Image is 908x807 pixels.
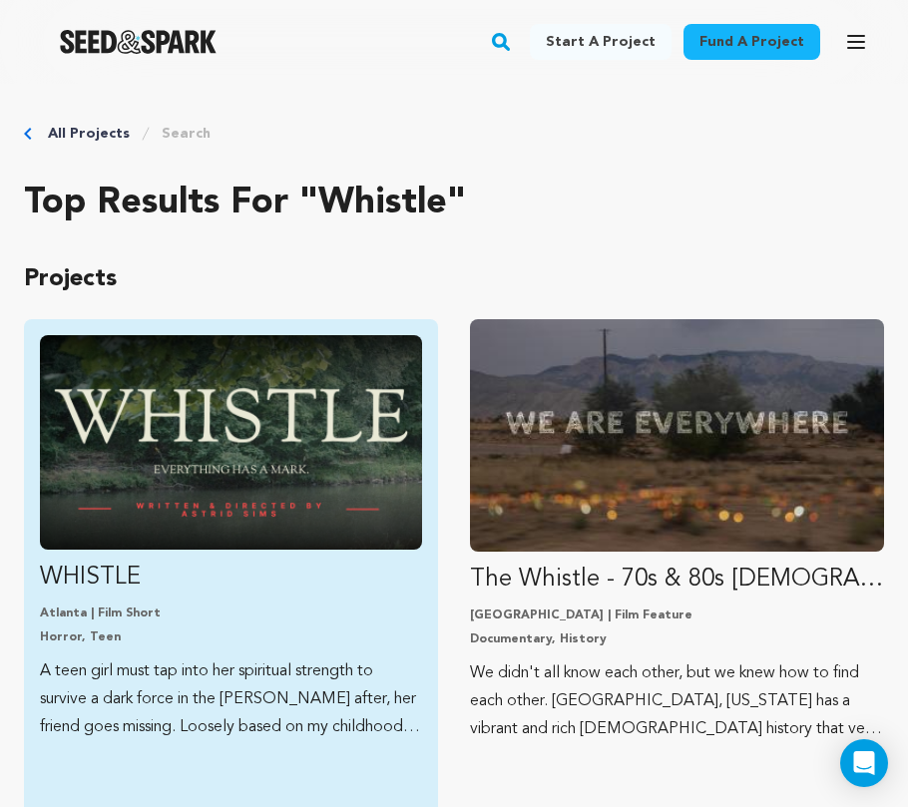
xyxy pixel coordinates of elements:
p: Atlanta | Film Short [40,605,422,621]
a: Seed&Spark Homepage [60,30,217,54]
div: Open Intercom Messenger [840,739,888,787]
p: Horror, Teen [40,629,422,645]
a: Fund WHISTLE [40,335,422,741]
a: Fund a project [683,24,820,60]
p: [GEOGRAPHIC_DATA] | Film Feature [470,607,884,623]
p: WHISTLE [40,562,422,594]
a: Start a project [530,24,672,60]
h2: Top results for "whistle" [24,184,884,223]
a: Fund The Whistle - 70s &amp; 80s lesbian youth in Albuquerque, New Mexico [470,319,884,743]
p: The Whistle - 70s & 80s [DEMOGRAPHIC_DATA] youth in [GEOGRAPHIC_DATA], [US_STATE] [470,564,884,596]
div: Breadcrumb [24,124,884,144]
p: A teen girl must tap into her spiritual strength to survive a dark force in the [PERSON_NAME] aft... [40,657,422,741]
img: Seed&Spark Logo Dark Mode [60,30,217,54]
p: Projects [24,263,884,295]
a: Search [162,124,211,144]
p: We didn't all know each other, but we knew how to find each other. [GEOGRAPHIC_DATA], [US_STATE] ... [470,659,884,743]
a: All Projects [48,124,130,144]
p: Documentary, History [470,631,884,647]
